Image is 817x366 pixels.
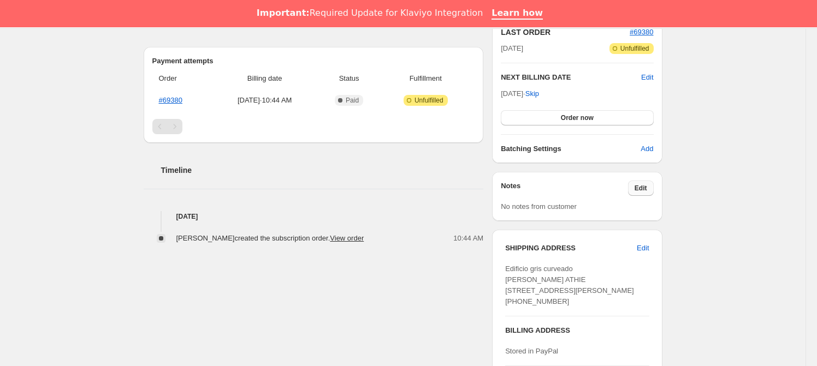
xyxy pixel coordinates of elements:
[641,143,653,154] span: Add
[635,184,647,193] span: Edit
[505,347,558,355] span: Stored in PayPal
[176,234,364,242] span: [PERSON_NAME] created the subscription order.
[346,96,359,105] span: Paid
[641,72,653,83] button: Edit
[501,43,523,54] span: [DATE]
[561,113,594,122] span: Order now
[415,96,443,105] span: Unfulfilled
[501,181,628,196] h3: Notes
[634,140,660,158] button: Add
[505,243,637,254] h3: SHIPPING ADDRESS
[144,211,484,222] h4: [DATE]
[152,119,475,134] nav: Pagination
[492,8,543,20] a: Learn how
[630,27,653,38] button: #69380
[630,239,655,257] button: Edit
[152,67,211,91] th: Order
[501,27,630,38] h2: LAST ORDER
[257,8,483,19] div: Required Update for Klaviyo Integration
[628,181,654,196] button: Edit
[501,143,641,154] h6: Batching Settings
[501,89,539,98] span: [DATE] ·
[630,28,653,36] a: #69380
[637,243,649,254] span: Edit
[215,95,315,106] span: [DATE] · 10:44 AM
[159,96,182,104] a: #69380
[501,202,577,211] span: No notes from customer
[215,73,315,84] span: Billing date
[501,72,641,83] h2: NEXT BILLING DATE
[257,8,310,18] b: Important:
[152,56,475,67] h2: Payment attempts
[505,265,634,305] span: Edificio gris curveado [PERSON_NAME] ATHIE [STREET_ADDRESS][PERSON_NAME] [PHONE_NUMBER]
[322,73,377,84] span: Status
[519,85,546,103] button: Skip
[161,165,484,176] h2: Timeline
[330,234,364,242] a: View order
[383,73,468,84] span: Fulfillment
[525,88,539,99] span: Skip
[453,233,483,244] span: 10:44 AM
[505,325,649,336] h3: BILLING ADDRESS
[501,110,653,125] button: Order now
[620,44,649,53] span: Unfulfilled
